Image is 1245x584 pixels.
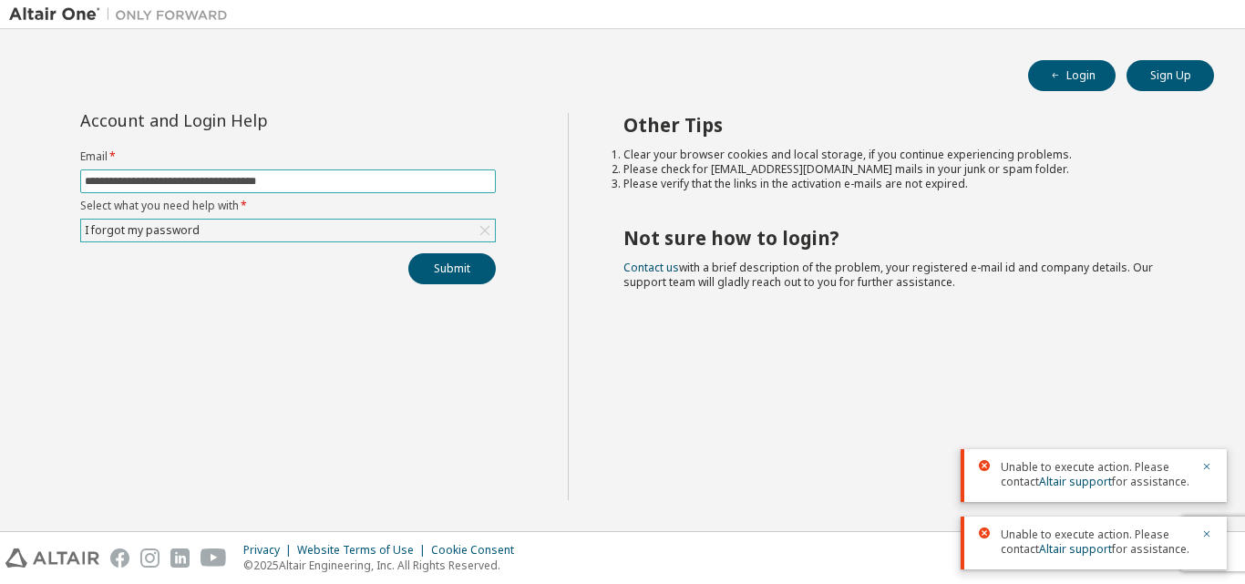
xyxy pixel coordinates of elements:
div: Website Terms of Use [297,543,431,558]
p: © 2025 Altair Engineering, Inc. All Rights Reserved. [243,558,525,573]
h2: Other Tips [623,113,1182,137]
a: Altair support [1039,541,1112,557]
div: I forgot my password [82,220,202,241]
button: Login [1028,60,1116,91]
img: Altair One [9,5,237,24]
img: linkedin.svg [170,548,190,568]
li: Please verify that the links in the activation e-mails are not expired. [623,177,1182,191]
img: facebook.svg [110,548,129,568]
div: Cookie Consent [431,543,525,558]
div: I forgot my password [81,220,495,241]
img: altair_logo.svg [5,548,99,568]
li: Please check for [EMAIL_ADDRESS][DOMAIN_NAME] mails in your junk or spam folder. [623,162,1182,177]
h2: Not sure how to login? [623,226,1182,250]
button: Sign Up [1127,60,1214,91]
a: Contact us [623,260,679,275]
li: Clear your browser cookies and local storage, if you continue experiencing problems. [623,148,1182,162]
span: with a brief description of the problem, your registered e-mail id and company details. Our suppo... [623,260,1153,290]
span: Unable to execute action. Please contact for assistance. [1001,460,1190,489]
img: youtube.svg [201,548,227,568]
div: Account and Login Help [80,113,413,128]
div: Privacy [243,543,297,558]
label: Email [80,149,496,164]
label: Select what you need help with [80,199,496,213]
a: Altair support [1039,474,1112,489]
img: instagram.svg [140,548,159,568]
span: Unable to execute action. Please contact for assistance. [1001,528,1190,557]
button: Submit [408,253,496,284]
